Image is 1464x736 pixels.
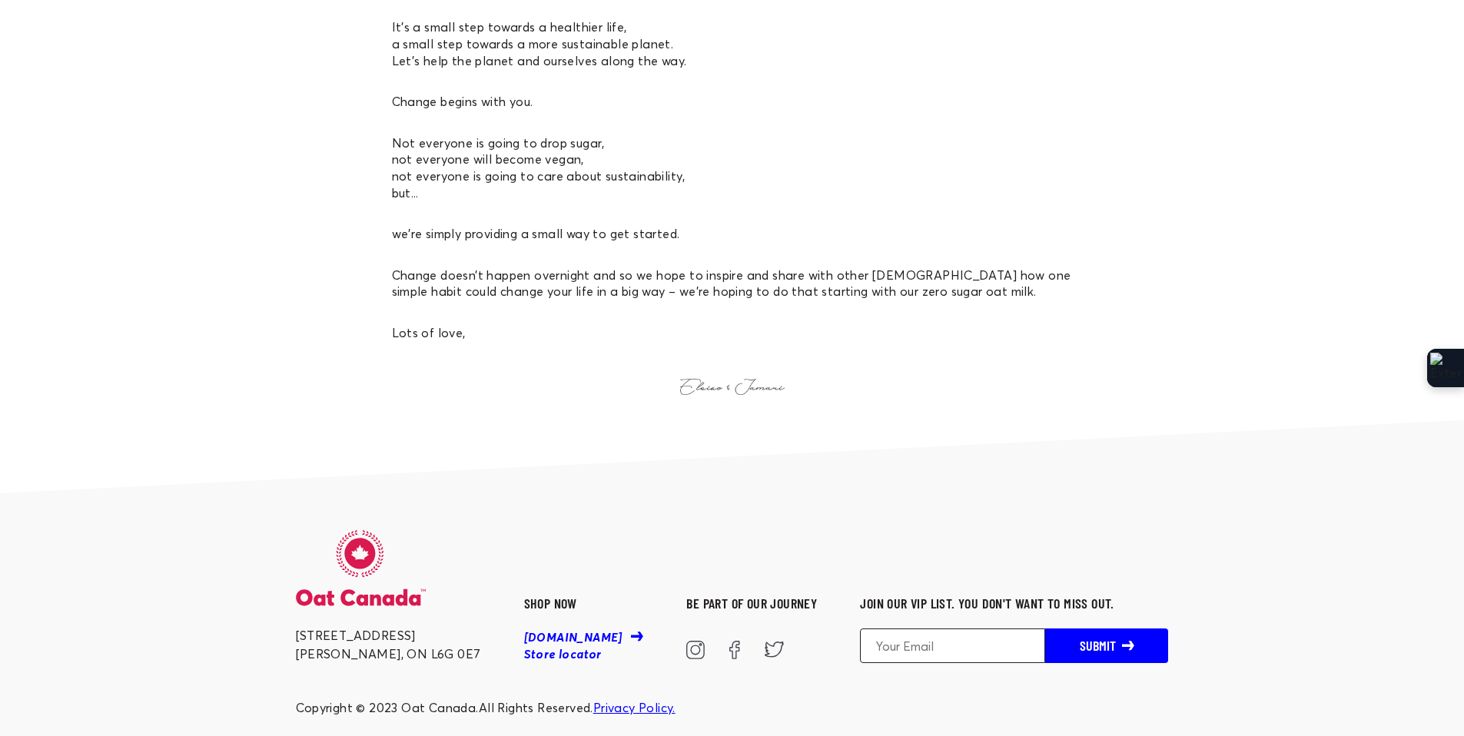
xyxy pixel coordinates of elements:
[860,628,1045,663] input: Your Email
[860,594,1168,612] h3: Join our vip list. You don't want to miss out.
[296,626,481,663] div: [STREET_ADDRESS] [PERSON_NAME], ON L6G 0E7
[524,630,644,647] a: [DOMAIN_NAME]
[524,647,602,664] a: Store locator
[392,325,1073,342] div: Lots of love,
[1430,353,1461,383] img: Extension Icon
[593,700,676,715] a: Privacy Policy.
[1045,628,1168,663] button: Submit
[524,594,644,612] h3: SHOP NOW
[392,226,1073,243] div: we’re simply providing a small way to get started.
[392,135,1073,201] div: Not everyone is going to drop sugar, not everyone will become vegan, not everyone is going to car...
[296,700,1169,717] div: Copyright © 2023 Oat Canada. All Rights Reserved.
[392,19,1073,69] div: It’s a small step towards a healthier life, a small step towards a more sustainable planet. Let’s...
[392,267,1073,300] div: Change doesn’t happen overnight and so we hope to inspire and share with other [DEMOGRAPHIC_DATA]...
[686,594,817,612] h3: Be part of our journey
[392,94,1073,111] div: Change begins with you.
